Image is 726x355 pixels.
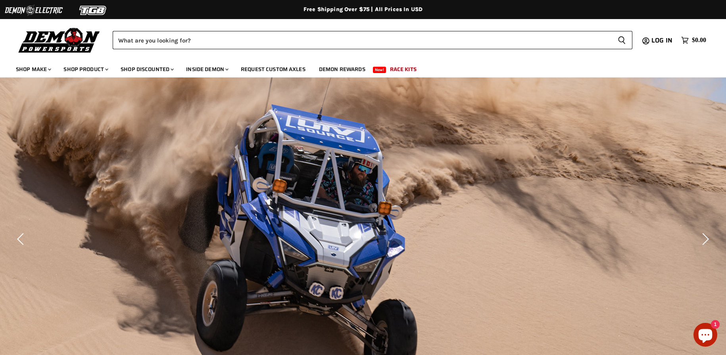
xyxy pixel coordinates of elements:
[235,61,311,77] a: Request Custom Axles
[63,3,123,18] img: TGB Logo 2
[10,58,704,77] ul: Main menu
[16,26,103,54] img: Demon Powersports
[46,6,680,13] div: Free Shipping Over $75 | All Prices In USD
[113,31,611,49] input: Search
[648,37,677,44] a: Log in
[692,37,706,44] span: $0.00
[611,31,632,49] button: Search
[180,61,233,77] a: Inside Demon
[14,231,30,247] button: Previous
[696,231,712,247] button: Next
[691,323,720,349] inbox-online-store-chat: Shopify online store chat
[651,35,672,45] span: Log in
[373,67,386,73] span: New!
[113,31,632,49] form: Product
[384,61,423,77] a: Race Kits
[677,35,710,46] a: $0.00
[10,61,56,77] a: Shop Make
[313,61,371,77] a: Demon Rewards
[115,61,179,77] a: Shop Discounted
[58,61,113,77] a: Shop Product
[4,3,63,18] img: Demon Electric Logo 2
